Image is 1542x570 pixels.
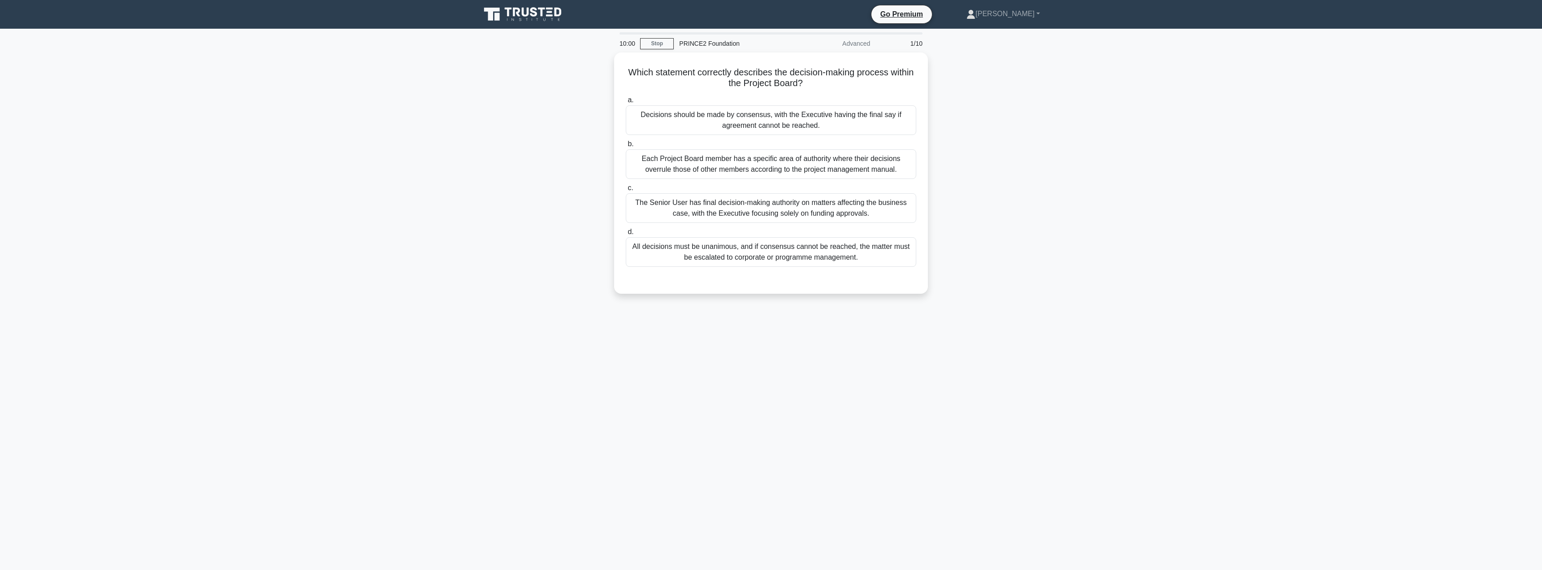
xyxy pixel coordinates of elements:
[628,228,633,235] span: d.
[875,9,928,20] a: Go Premium
[640,38,674,49] a: Stop
[628,140,633,148] span: b.
[625,67,917,89] h5: Which statement correctly describes the decision-making process within the Project Board?
[614,35,640,52] div: 10:00
[626,237,916,267] div: All decisions must be unanimous, and if consensus cannot be reached, the matter must be escalated...
[674,35,797,52] div: PRINCE2 Foundation
[626,105,916,135] div: Decisions should be made by consensus, with the Executive having the final say if agreement canno...
[797,35,875,52] div: Advanced
[945,5,1061,23] a: [PERSON_NAME]
[628,96,633,104] span: a.
[626,193,916,223] div: The Senior User has final decision-making authority on matters affecting the business case, with ...
[626,149,916,179] div: Each Project Board member has a specific area of authority where their decisions overrule those o...
[628,184,633,191] span: c.
[875,35,928,52] div: 1/10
